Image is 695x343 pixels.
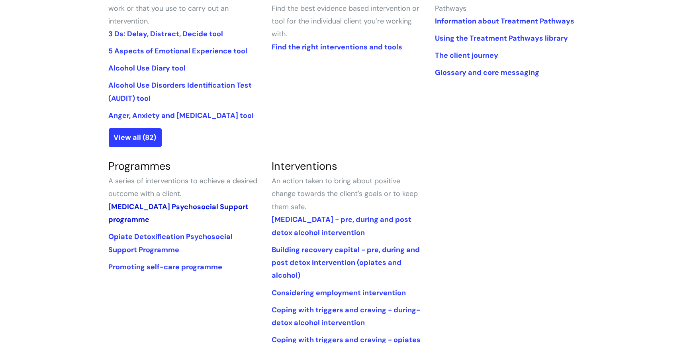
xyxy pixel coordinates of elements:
[109,202,249,224] a: [MEDICAL_DATA] Psychosocial Support programme
[272,4,419,39] span: Find the best evidence based intervention or tool for the individual client you’re working with.
[272,176,418,212] span: An action taken to bring about positive change towards the client’s goals or to keep them safe.
[272,305,420,327] a: Coping with triggers and craving - during-detox alcohol intervention
[435,68,539,77] a: Glossary and core messaging
[109,232,233,254] a: Opiate Detoxification Psychosocial Support Programme
[109,29,223,39] a: 3 Ds: Delay, Distract, Decide tool
[435,51,498,60] a: The client journey
[109,176,258,198] span: A series of interventions to achieve a desired outcome with a client.
[272,245,420,280] a: Building recovery capital - pre, during and post detox intervention (opiates and alcohol)
[435,16,574,26] a: Information about Treatment Pathways
[109,63,186,73] a: Alcohol Use Diary tool
[109,128,162,147] a: View all (82)
[109,111,254,120] a: Anger, Anxiety and [MEDICAL_DATA] tool
[272,215,411,237] a: [MEDICAL_DATA] - pre, during and post detox alcohol intervention
[109,159,171,173] a: Programmes
[435,33,568,43] a: Using the Treatment Pathways library
[272,288,406,298] a: Considering employment intervention
[109,80,252,103] a: Alcohol Use Disorders Identification Test (AUDIT) tool
[272,159,337,173] a: Interventions
[272,42,402,52] a: Find the right interventions and tools
[109,46,248,56] a: 5 Aspects of Emotional Experience tool
[109,262,223,272] a: Promoting self-care programme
